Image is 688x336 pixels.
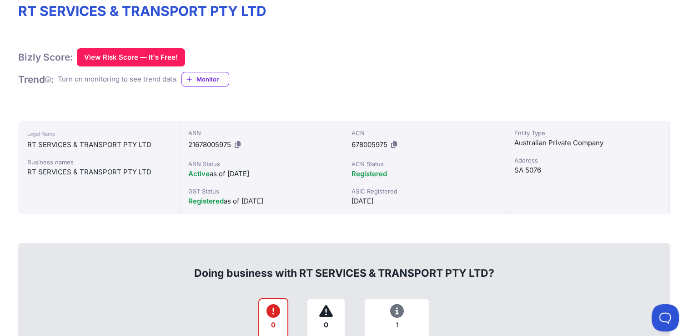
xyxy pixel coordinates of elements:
[188,159,336,168] div: ABN Status
[18,73,54,86] h1: Trend :
[188,169,210,178] span: Active
[188,168,336,179] div: as of [DATE]
[188,187,336,196] div: GST Status
[188,197,224,205] span: Registered
[18,51,73,63] h1: Bizly Score:
[514,128,662,137] div: Entity Type
[181,72,229,87] a: Monitor
[514,137,662,148] div: Australian Private Company
[352,196,499,207] div: [DATE]
[27,167,171,178] div: RT SERVICES & TRANSPORT PTY LTD
[196,75,229,84] span: Monitor
[372,316,422,334] div: 1
[58,74,178,85] div: Turn on monitoring to see trend data.
[27,128,171,139] div: Legal Name
[514,156,662,165] div: Address
[352,159,499,168] div: ACN Status
[352,169,387,178] span: Registered
[352,128,499,137] div: ACN
[352,187,499,196] div: ASIC Registered
[188,196,336,207] div: as of [DATE]
[352,140,387,149] span: 678005975
[652,304,679,331] iframe: Toggle Customer Support
[27,158,171,167] div: Business names
[18,3,670,19] h1: RT SERVICES & TRANSPORT PTY LTD
[188,128,336,137] div: ABN
[514,165,662,176] div: SA 5076
[188,140,231,149] span: 21678005975
[77,48,185,66] button: View Risk Score — It's Free!
[28,251,660,280] div: Doing business with RT SERVICES & TRANSPORT PTY LTD?
[27,139,171,150] div: RT SERVICES & TRANSPORT PTY LTD
[315,316,337,334] div: 0
[266,316,280,334] div: 0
